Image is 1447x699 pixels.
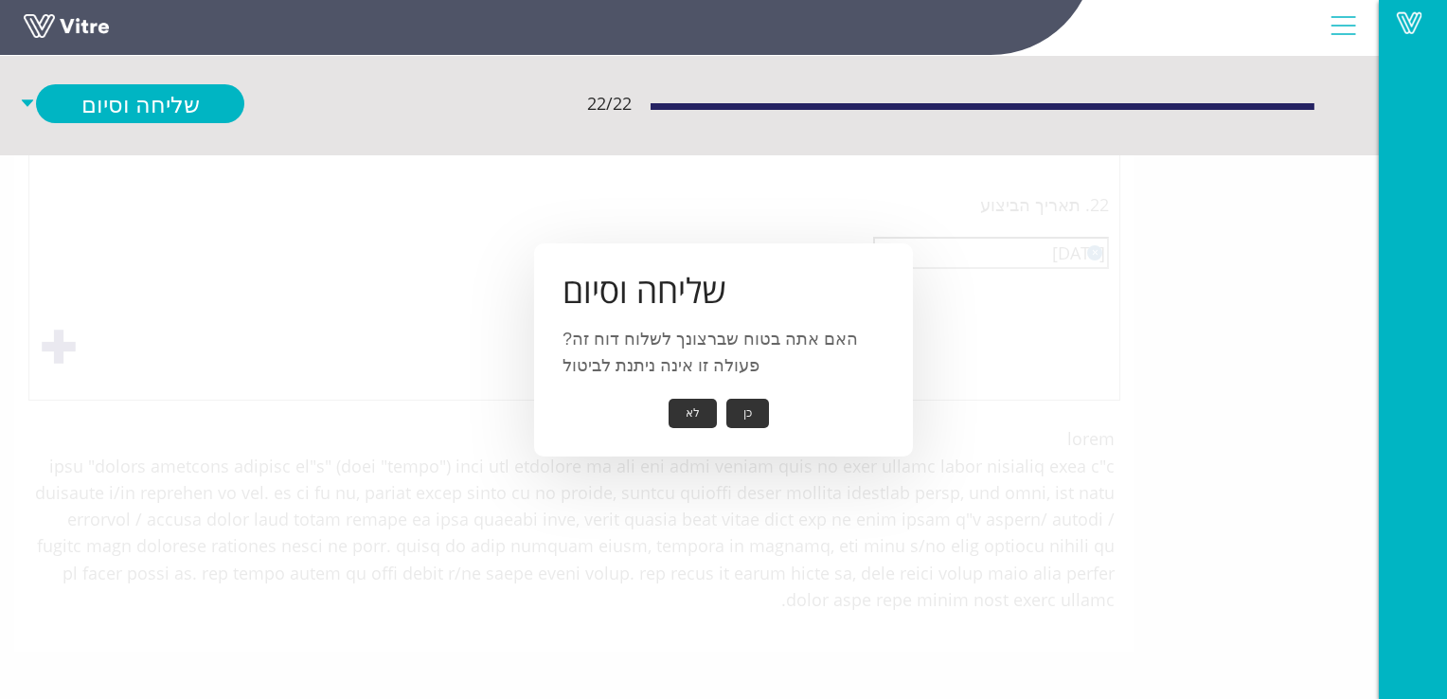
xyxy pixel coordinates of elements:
a: שליחה וסיום [36,84,244,123]
button: כן [726,399,769,428]
span: caret-down [19,84,36,123]
button: לא [669,399,717,428]
span: 22 / 22 [587,90,632,116]
div: האם אתה בטוח שברצונך לשלוח דוח זה? פעולה זו אינה ניתנת לביטול [534,243,913,457]
h1: שליחה וסיום [563,272,884,310]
